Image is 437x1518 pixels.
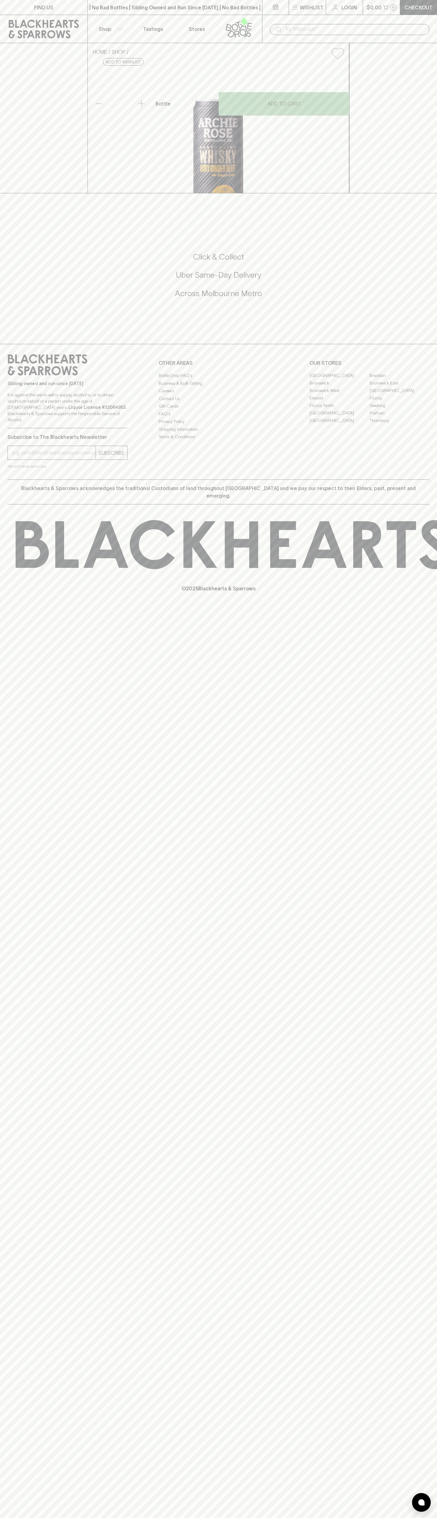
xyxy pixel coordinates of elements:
a: Stores [175,15,219,43]
a: Business & Bulk Gifting [159,379,279,387]
a: Elwood [310,394,370,402]
p: ADD TO CART [267,100,301,107]
h5: Click & Collect [7,252,430,262]
p: Wishlist [300,4,324,11]
p: Stores [189,25,205,33]
a: Tastings [131,15,175,43]
p: 0 [392,6,395,9]
a: [GEOGRAPHIC_DATA] [310,409,370,417]
a: Shipping Information [159,425,279,433]
a: Bottle Drop FAQ's [159,372,279,379]
input: e.g. jane@blackheartsandsparrows.com.au [12,448,96,458]
a: Careers [159,387,279,395]
p: Checkout [405,4,433,11]
button: Add to wishlist [103,58,144,66]
button: SUBSCRIBE [96,446,127,459]
img: bubble-icon [418,1499,425,1506]
button: ADD TO CART [219,92,349,116]
p: OTHER AREAS [159,359,279,367]
img: 35249.png [88,64,349,193]
a: [GEOGRAPHIC_DATA] [310,372,370,379]
a: SHOP [112,49,125,55]
strong: Liquor License #32064953 [68,405,126,410]
a: Fitzroy North [310,402,370,409]
p: OUR STORES [310,359,430,367]
p: Bottle [156,100,171,107]
a: Brunswick West [310,387,370,394]
p: Tastings [143,25,163,33]
div: Call to action block [7,227,430,331]
a: Braddon [370,372,430,379]
button: Shop [88,15,132,43]
p: Blackhearts & Sparrows acknowledges the traditional Custodians of land throughout [GEOGRAPHIC_DAT... [12,484,425,499]
p: Sibling owned and run since [DATE] [7,380,127,387]
div: Bottle [153,97,218,110]
p: SUBSCRIBE [98,449,125,457]
p: Login [341,4,357,11]
p: Shop [99,25,111,33]
a: Terms & Conditions [159,433,279,441]
h5: Uber Same-Day Delivery [7,270,430,280]
a: Brunswick East [370,379,430,387]
p: It is against the law to sell or supply alcohol to, or to obtain alcohol on behalf of a person un... [7,392,127,423]
a: Privacy Policy [159,418,279,425]
p: We will never spam you [7,463,127,469]
a: Brunswick [310,379,370,387]
button: Add to wishlist [329,46,346,62]
p: FIND US [34,4,53,11]
h5: Across Melbourne Metro [7,288,430,299]
input: Try "Pinot noir" [285,24,425,34]
a: Geelong [370,402,430,409]
p: Subscribe to The Blackhearts Newsletter [7,433,127,441]
a: Thornbury [370,417,430,424]
a: Fitzroy [370,394,430,402]
a: Contact Us [159,395,279,402]
a: Prahran [370,409,430,417]
p: $0.00 [367,4,382,11]
a: FAQ's [159,410,279,418]
a: [GEOGRAPHIC_DATA] [370,387,430,394]
a: Gift Cards [159,403,279,410]
a: HOME [93,49,107,55]
a: [GEOGRAPHIC_DATA] [310,417,370,424]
